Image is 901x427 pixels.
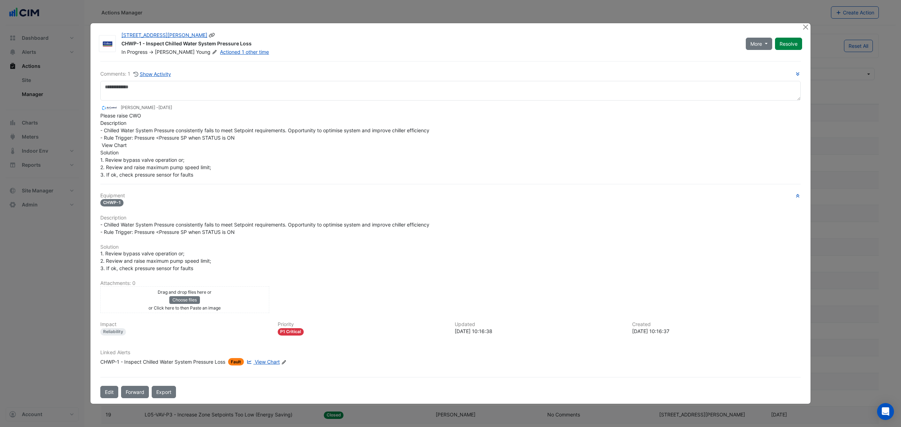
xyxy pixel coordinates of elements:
span: CHWP-1 [100,199,124,206]
div: Reliability [100,328,126,336]
small: [PERSON_NAME] - [121,104,172,111]
h6: Linked Alerts [100,350,801,356]
span: Young [196,49,219,56]
span: Fault [228,358,244,365]
small: Drag and drop files here or [158,289,212,295]
a: Actioned 1 other time [220,49,269,55]
h6: Priority [278,321,447,327]
span: -> [149,49,153,55]
button: Resolve [775,38,802,50]
span: 2025-08-01 10:16:38 [158,105,172,110]
a: [STREET_ADDRESS][PERSON_NAME] [121,32,207,38]
button: Close [802,23,809,31]
div: CHWP-1 - Inspect Chilled Water System Pressure Loss [100,358,225,365]
button: Edit [100,386,118,398]
div: [DATE] 10:16:37 [632,327,801,335]
h6: Updated [455,321,624,327]
div: CHWP-1 - Inspect Chilled Water System Pressure Loss [121,40,737,49]
a: View Chart [245,358,280,365]
button: Choose files [169,296,200,304]
span: - Chilled Water System Pressure consistently fails to meet Setpoint requirements. Opportunity to ... [100,222,431,235]
button: More [746,38,772,50]
button: Show Activity [133,70,171,78]
a: Export [152,386,176,398]
img: Colliers Capitaland [99,40,115,47]
div: Open Intercom Messenger [877,403,894,420]
h6: Created [632,321,801,327]
img: Air Control [100,104,118,111]
h6: Equipment [100,193,801,199]
span: View Chart [255,359,280,365]
button: Forward [121,386,149,398]
span: Copy link to clipboard [209,32,215,38]
h6: Description [100,215,801,221]
span: 1. Review bypass valve operation or; 2. Review and raise maximum pump speed limit; 3. If ok, chec... [100,250,211,271]
fa-icon: Edit Linked Alerts [281,359,286,365]
div: Comments: 1 [100,70,171,78]
span: More [750,40,762,47]
span: [PERSON_NAME] [155,49,195,55]
div: P1 Critical [278,328,304,336]
span: Please raise CWO Description - Chilled Water System Pressure consistently fails to meet Setpoint ... [100,113,431,178]
div: [DATE] 10:16:38 [455,327,624,335]
small: or Click here to then Paste an image [149,305,221,311]
h6: Attachments: 0 [100,280,801,286]
h6: Solution [100,244,801,250]
h6: Impact [100,321,269,327]
span: In Progress [121,49,147,55]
